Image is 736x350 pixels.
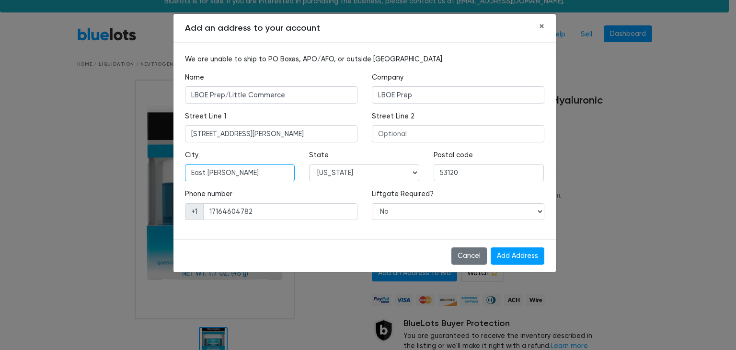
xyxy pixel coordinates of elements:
[185,150,198,161] label: City
[372,86,544,104] input: Optional
[185,54,544,65] p: We are unable to ship to PO Boxes, APO/AFO, or outside [GEOGRAPHIC_DATA].
[491,247,544,265] input: Add Address
[372,72,403,83] label: Company
[185,22,320,35] h5: Add an address to your account
[185,72,204,83] label: Name
[539,20,544,33] span: ×
[372,125,544,142] input: Optional
[185,203,204,221] span: +1
[203,203,357,221] input: Only used to arrange shipping
[451,247,487,265] button: Cancel
[185,111,226,122] label: Street Line 1
[531,14,552,40] button: Close
[309,150,329,161] label: State
[434,150,473,161] label: Postal code
[185,189,232,199] label: Phone number
[372,111,414,122] label: Street Line 2
[372,189,434,199] label: Liftgate Required?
